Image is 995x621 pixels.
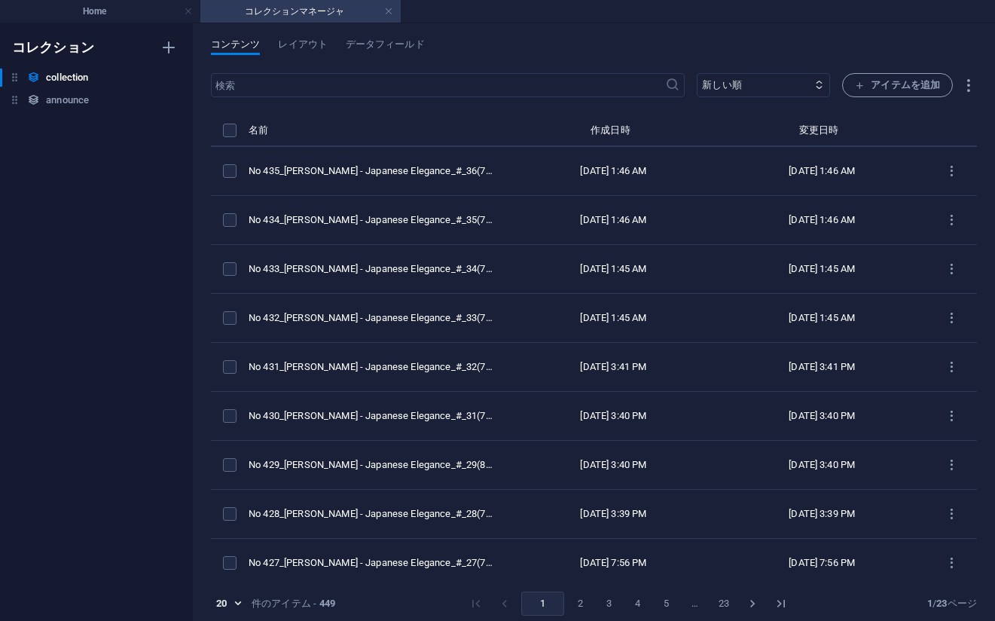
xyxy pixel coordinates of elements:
[521,262,706,276] div: [DATE] 1:45 AM
[730,409,914,423] div: [DATE] 3:40 PM
[730,213,914,227] div: [DATE] 1:46 AM
[521,556,706,570] div: [DATE] 7:56 PM
[655,592,679,616] button: Go to page 5
[730,556,914,570] div: [DATE] 7:56 PM
[521,164,706,178] div: [DATE] 1:46 AM
[249,213,497,227] div: No 434_[PERSON_NAME] - Japanese Elegance_#_35(75PIC)
[46,91,89,109] h6: announce
[855,76,940,94] span: アイテムを追加
[278,35,327,57] span: レイアウト
[626,592,650,616] button: Go to page 4
[740,592,765,616] button: Go to next page
[730,360,914,374] div: [DATE] 3:41 PM
[730,262,914,276] div: [DATE] 1:45 AM
[249,556,497,570] div: No 427_和艶 - Japanese Elegance_#_27(75PIC)
[927,597,977,610] div: / ページ
[46,69,88,87] h6: collection
[842,73,953,97] button: アイテムを追加
[936,598,947,609] strong: 23
[569,592,593,616] button: Go to page 2
[521,213,706,227] div: [DATE] 1:46 AM
[521,409,706,423] div: [DATE] 3:40 PM
[769,592,793,616] button: Go to last page
[211,73,665,97] input: 検索
[509,121,718,147] th: 作成日時
[730,311,914,325] div: [DATE] 1:45 AM
[712,592,736,616] button: Go to page 23
[462,592,795,616] nav: pagination navigation
[249,458,497,472] div: No 429_和艶 - Japanese Elegance_#_29(87PIC)
[249,164,497,178] div: No 435_和艶 - Japanese Elegance_#_36(75PIC)
[160,38,178,57] i: 新しいコレクションを作成
[346,35,425,57] span: データフィールド
[249,262,497,276] div: No 433_[PERSON_NAME] - Japanese Elegance_#_34(76PIC)
[249,409,497,423] div: No 430_和艶 - Japanese Elegance_#_31(75PIC)
[252,597,316,610] div: 件のアイテム -
[718,121,926,147] th: 変更日時
[211,597,246,610] div: 20
[200,3,401,20] h4: コレクションマネージャ
[249,311,497,325] div: No 432_[PERSON_NAME] - Japanese Elegance_#_33(76PIC)
[927,598,932,609] strong: 1
[521,507,706,521] div: [DATE] 3:39 PM
[521,458,706,472] div: [DATE] 3:40 PM
[730,458,914,472] div: [DATE] 3:40 PM
[319,597,335,610] strong: 449
[683,597,707,610] div: …
[730,507,914,521] div: [DATE] 3:39 PM
[521,311,706,325] div: [DATE] 1:45 AM
[730,164,914,178] div: [DATE] 1:46 AM
[249,360,497,374] div: No 431_和艶 - Japanese Elegance_#_32(75PIC)
[249,507,497,521] div: No 428_[PERSON_NAME] - Japanese Elegance_#_28(77PIC)
[249,121,509,147] th: 名前
[521,592,564,616] button: page 1
[597,592,621,616] button: Go to page 3
[521,360,706,374] div: [DATE] 3:41 PM
[211,35,260,57] span: コンテンツ
[12,38,94,57] h6: コレクション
